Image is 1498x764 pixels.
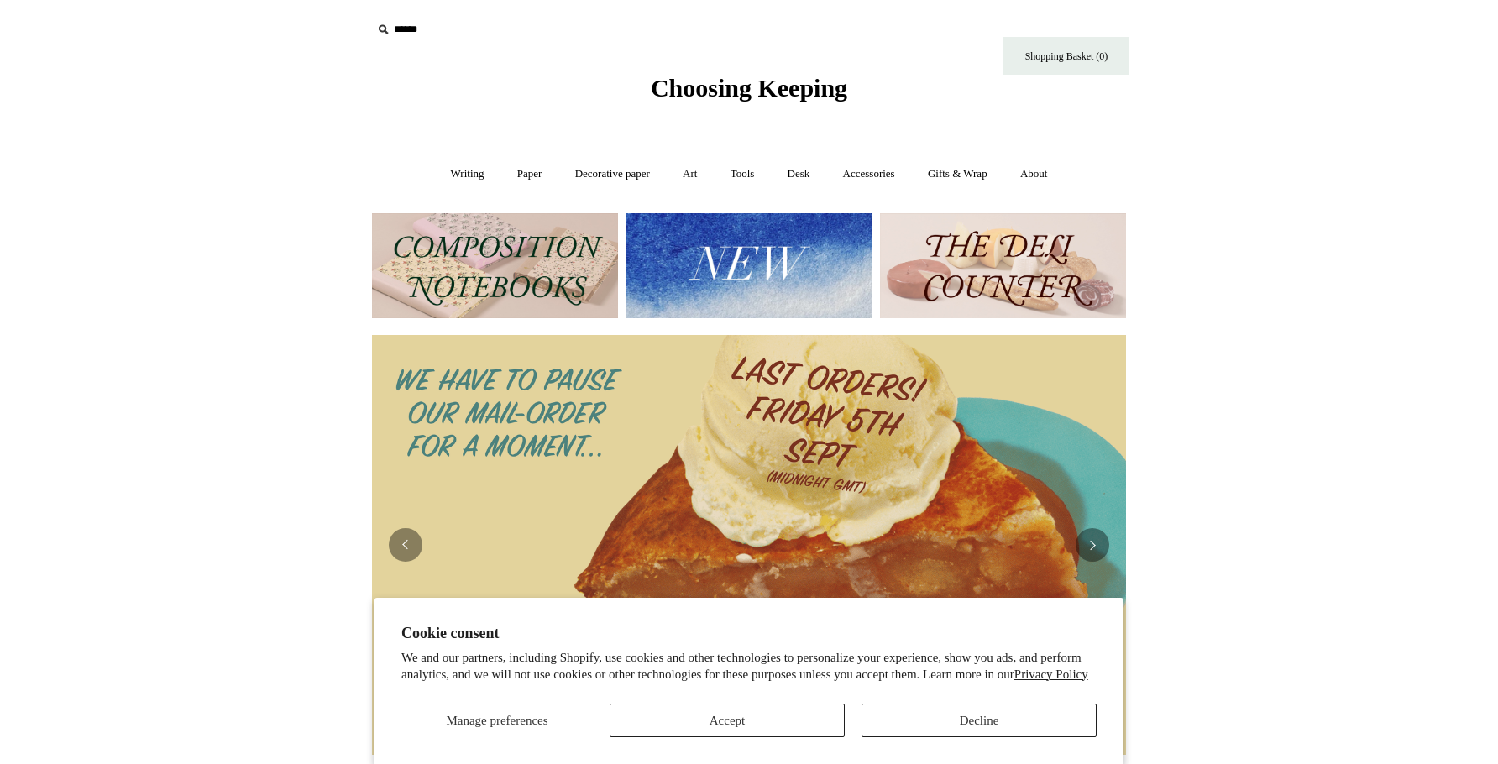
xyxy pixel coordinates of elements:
a: Tools [715,152,770,196]
a: Privacy Policy [1014,667,1088,681]
span: Manage preferences [446,714,547,727]
a: Art [668,152,712,196]
a: Shopping Basket (0) [1003,37,1129,75]
a: Gifts & Wrap [913,152,1003,196]
span: Choosing Keeping [651,74,847,102]
img: 2025 New Website coming soon.png__PID:95e867f5-3b87-426e-97a5-a534fe0a3431 [372,335,1126,755]
img: New.jpg__PID:f73bdf93-380a-4a35-bcfe-7823039498e1 [626,213,872,318]
a: Accessories [828,152,910,196]
button: Next [1076,528,1109,562]
a: Desk [773,152,825,196]
a: Choosing Keeping [651,87,847,99]
a: Writing [436,152,500,196]
img: The Deli Counter [880,213,1126,318]
button: Decline [862,704,1097,737]
a: Paper [502,152,558,196]
button: Accept [610,704,845,737]
h2: Cookie consent [401,625,1097,642]
p: We and our partners, including Shopify, use cookies and other technologies to personalize your ex... [401,650,1097,683]
button: Previous [389,528,422,562]
img: 202302 Composition ledgers.jpg__PID:69722ee6-fa44-49dd-a067-31375e5d54ec [372,213,618,318]
a: Decorative paper [560,152,665,196]
a: About [1005,152,1063,196]
button: Manage preferences [401,704,593,737]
